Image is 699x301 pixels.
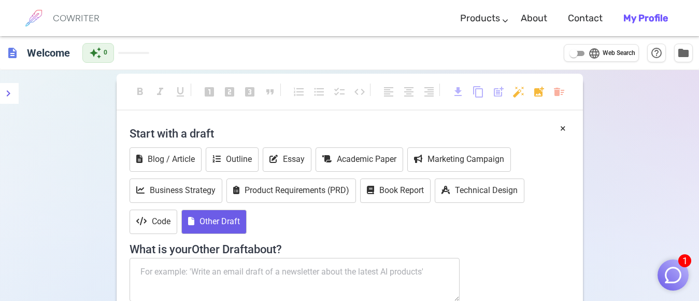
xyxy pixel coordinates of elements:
[21,5,47,31] img: brand logo
[23,43,74,63] h6: Click to edit title
[313,86,325,98] span: format_list_bulleted
[403,86,415,98] span: format_align_center
[293,86,305,98] span: format_list_numbered
[206,147,259,172] button: Outline
[603,48,635,59] span: Web Search
[472,86,484,98] span: content_copy
[553,86,565,98] span: delete_sweep
[521,3,547,34] a: About
[460,3,500,34] a: Products
[174,86,187,98] span: format_underlined
[130,237,570,256] h4: What is your Other Draft about?
[181,210,247,234] button: Other Draft
[130,179,222,203] button: Business Strategy
[623,12,668,24] b: My Profile
[623,3,668,34] a: My Profile
[53,13,99,23] h6: COWRITER
[154,86,166,98] span: format_italic
[678,254,691,267] span: 1
[244,86,256,98] span: looks_3
[677,47,690,59] span: folder
[674,44,693,62] button: Manage Documents
[223,86,236,98] span: looks_two
[6,47,19,59] span: description
[423,86,435,98] span: format_align_right
[104,48,107,58] span: 0
[647,44,666,62] button: Help & Shortcuts
[663,265,683,285] img: Close chat
[512,86,525,98] span: auto_fix_high
[130,210,177,234] button: Code
[353,86,366,98] span: code
[316,147,403,172] button: Academic Paper
[130,121,570,146] h4: Start with a draft
[435,179,524,203] button: Technical Design
[407,147,511,172] button: Marketing Campaign
[658,259,689,291] button: 1
[333,86,346,98] span: checklist
[360,179,431,203] button: Book Report
[568,3,603,34] a: Contact
[382,86,395,98] span: format_align_left
[560,121,566,136] button: ×
[203,86,216,98] span: looks_one
[588,47,601,60] span: language
[452,86,464,98] span: download
[263,147,311,172] button: Essay
[492,86,505,98] span: post_add
[650,47,663,59] span: help_outline
[130,147,202,172] button: Blog / Article
[134,86,146,98] span: format_bold
[264,86,276,98] span: format_quote
[89,47,102,59] span: auto_awesome
[533,86,545,98] span: add_photo_alternate
[226,179,356,203] button: Product Requirements (PRD)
